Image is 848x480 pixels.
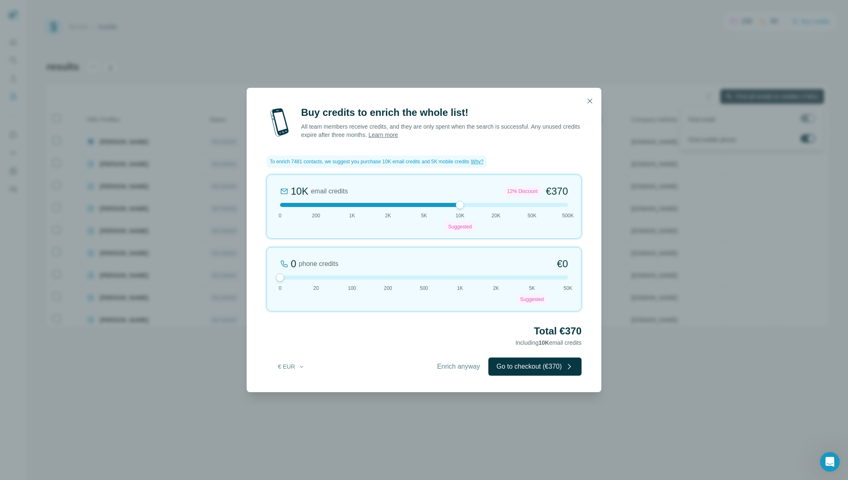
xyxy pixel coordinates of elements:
p: All team members receive credits, and they are only spent when the search is successful. Any unus... [301,122,582,139]
span: €370 [546,185,568,198]
span: 10K [456,212,464,219]
span: To enrich 7481 contacts, we suggest you purchase 10K email credits and 5K mobile credits [270,158,469,165]
span: email credits [311,186,348,196]
div: Suggested [446,222,474,232]
h2: Total €370 [266,325,582,338]
div: 0 [291,257,296,271]
span: 1K [349,212,355,219]
span: 10K [539,339,549,346]
span: 1K [457,285,463,292]
span: 2K [385,212,391,219]
span: Why? [471,159,484,165]
button: go back [5,3,21,19]
div: Suggested [518,294,546,304]
button: Go to checkout (€370) [488,358,582,376]
div: Close [145,3,160,18]
p: The team can also help [40,10,103,19]
div: Hello ☀️ ​ Need help with Sales or Support? We've got you covered! [13,37,129,69]
span: 500K [562,212,574,219]
button: Talk to Sales [106,259,154,276]
button: Home [129,3,145,19]
span: 0 [279,285,282,292]
div: FinAI • AI Agent • [DATE] [13,76,74,81]
span: 50K [528,212,536,219]
div: FinAI says… [7,32,158,92]
span: 200 [312,212,320,219]
span: 2K [493,285,499,292]
div: 10K [291,185,309,198]
button: € EUR [272,359,311,374]
div: Hello ☀️​Need help with Sales or Support? We've got you covered!FinAI • AI Agent• [DATE] [7,32,135,74]
span: 200 [384,285,392,292]
span: 5K [421,212,427,219]
iframe: To enrich screen reader interactions, please activate Accessibility in Grammarly extension settings [820,452,840,472]
span: 100 [348,285,356,292]
button: Contact Support [44,259,104,276]
span: €0 [557,257,568,271]
span: 20 [313,285,319,292]
span: 50K [563,285,572,292]
span: 500 [420,285,428,292]
img: Profile image for FinAI [24,5,37,18]
h1: FinAI [40,4,57,10]
span: Enrich anyway [437,362,480,372]
span: 20K [492,212,500,219]
img: mobile-phone [266,106,293,139]
span: 0 [279,212,282,219]
span: phone credits [299,259,338,269]
a: Learn more [368,132,398,138]
button: Enrich anyway [429,358,488,376]
span: 5K [529,285,535,292]
div: 12% Discount [505,186,540,196]
span: Including email credits [516,339,582,346]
